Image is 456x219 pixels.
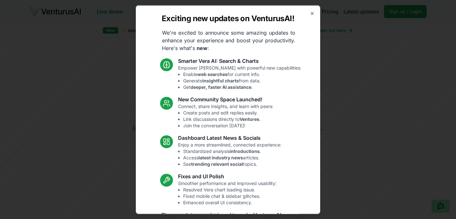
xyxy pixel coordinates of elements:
[157,29,300,52] p: We're excited to announce some amazing updates to enhance your experience and boost your producti...
[199,155,243,160] strong: latest industry news
[178,134,281,141] h3: Dashboard Latest News & Socials
[183,77,301,84] li: Generate from data.
[183,186,277,193] li: Resolved Vera chart loading issue.
[197,71,228,77] strong: web searches
[178,172,277,180] h3: Fixes and UI Polish
[183,109,273,116] li: Create posts and edit replies easily.
[202,78,239,83] strong: insightful charts
[183,148,281,154] li: Standardized analysis .
[240,116,259,122] strong: Ventures
[178,141,281,167] p: Enjoy a more streamlined, connected experience:
[183,199,277,206] li: Enhanced overall UI consistency.
[191,161,243,166] strong: trending relevant social
[178,103,273,129] p: Connect, share insights, and learn with peers:
[183,71,301,77] li: Enable for current info.
[178,180,277,206] p: Smoother performance and improved usability:
[178,57,301,64] h3: Smarter Vera AI: Search & Charts
[178,64,301,90] p: Empower [PERSON_NAME] with powerful new capabilities:
[162,13,294,23] h2: Exciting new updates on VenturusAI!
[183,154,281,161] li: Access articles.
[183,116,273,122] li: Link discussions directly to .
[191,84,251,89] strong: deeper, faster AI assistance
[178,95,273,103] h3: New Community Space Launched!
[183,161,281,167] li: See topics.
[183,84,301,90] li: Get .
[230,148,260,154] strong: introductions
[183,193,277,199] li: Fixed mobile chat & sidebar glitches.
[183,122,273,129] li: Join the conversation [DATE]!
[197,45,208,51] strong: new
